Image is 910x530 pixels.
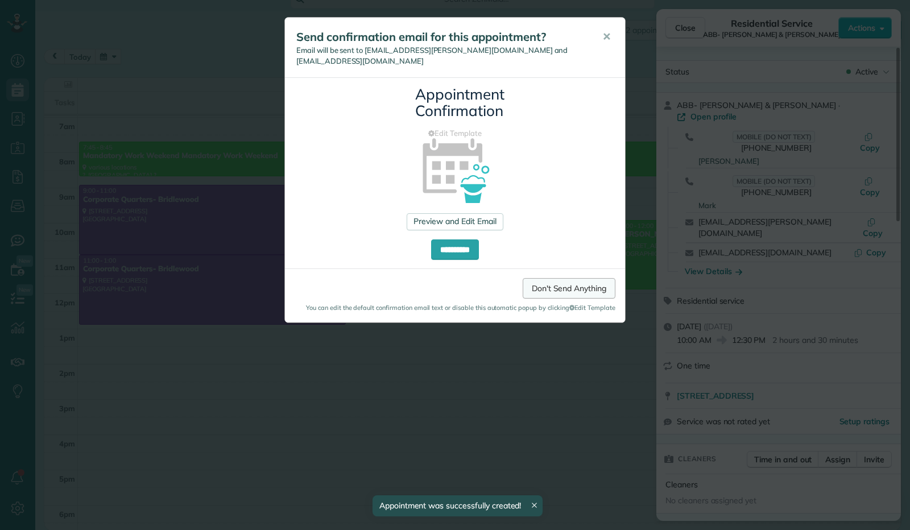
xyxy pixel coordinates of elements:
[415,86,495,119] h3: Appointment Confirmation
[404,118,506,220] img: appointment_confirmation_icon-141e34405f88b12ade42628e8c248340957700ab75a12ae832a8710e9b578dc5.png
[407,213,503,230] a: Preview and Edit Email
[296,45,568,65] span: Email will be sent to [EMAIL_ADDRESS][PERSON_NAME][DOMAIN_NAME] and [EMAIL_ADDRESS][DOMAIN_NAME]
[296,29,586,45] h5: Send confirmation email for this appointment?
[295,303,615,312] small: You can edit the default confirmation email text or disable this automatic popup by clicking Edit...
[523,278,615,299] a: Don't Send Anything
[373,495,543,516] div: Appointment was successfully created!
[293,128,617,139] a: Edit Template
[602,30,611,43] span: ✕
